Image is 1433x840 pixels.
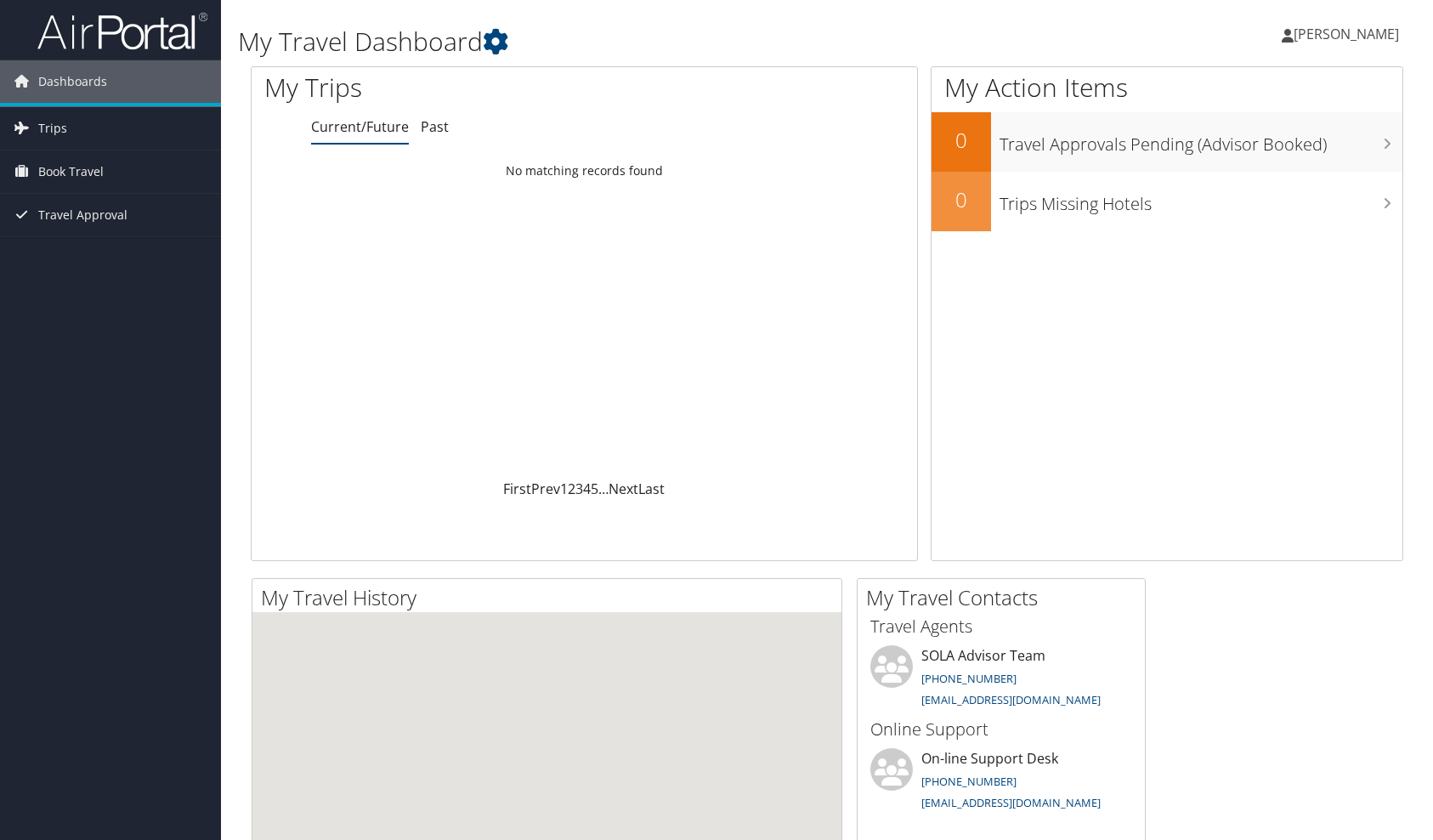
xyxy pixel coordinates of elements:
img: airportal-logo.png [37,11,207,51]
span: Dashboards [38,60,107,103]
h1: My Action Items [932,70,1402,105]
a: Current/Future [311,117,409,136]
span: Trips [38,107,67,150]
h1: My Trips [264,70,627,105]
a: [PHONE_NUMBER] [921,671,1017,686]
h2: 0 [932,185,991,214]
a: Past [421,117,449,136]
h3: Online Support [870,718,1132,741]
a: [PHONE_NUMBER] [921,774,1017,789]
li: On-line Support Desk [862,748,1141,818]
a: First [503,480,531,498]
td: No matching records found [252,156,917,186]
h3: Travel Agents [870,615,1132,639]
span: [PERSON_NAME] [1294,25,1399,43]
a: [EMAIL_ADDRESS][DOMAIN_NAME] [921,795,1101,810]
h2: 0 [932,126,991,155]
a: 0Travel Approvals Pending (Advisor Booked) [932,112,1402,172]
a: Prev [531,480,560,498]
h1: My Travel Dashboard [238,24,1023,60]
span: Book Travel [38,150,104,193]
a: [EMAIL_ADDRESS][DOMAIN_NAME] [921,692,1101,707]
a: 0Trips Missing Hotels [932,172,1402,231]
a: 4 [583,480,591,498]
li: SOLA Advisor Team [862,645,1141,715]
a: Next [609,480,638,498]
h3: Travel Approvals Pending (Advisor Booked) [1000,124,1402,156]
a: 3 [575,480,583,498]
a: [PERSON_NAME] [1282,9,1416,60]
h3: Trips Missing Hotels [1000,184,1402,216]
a: Last [638,480,665,498]
span: Travel Approval [38,194,127,236]
a: 2 [568,480,575,498]
h2: My Travel Contacts [866,583,1145,612]
h2: My Travel History [261,583,841,612]
a: 5 [591,480,598,498]
a: 1 [560,480,568,498]
span: … [598,480,609,498]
